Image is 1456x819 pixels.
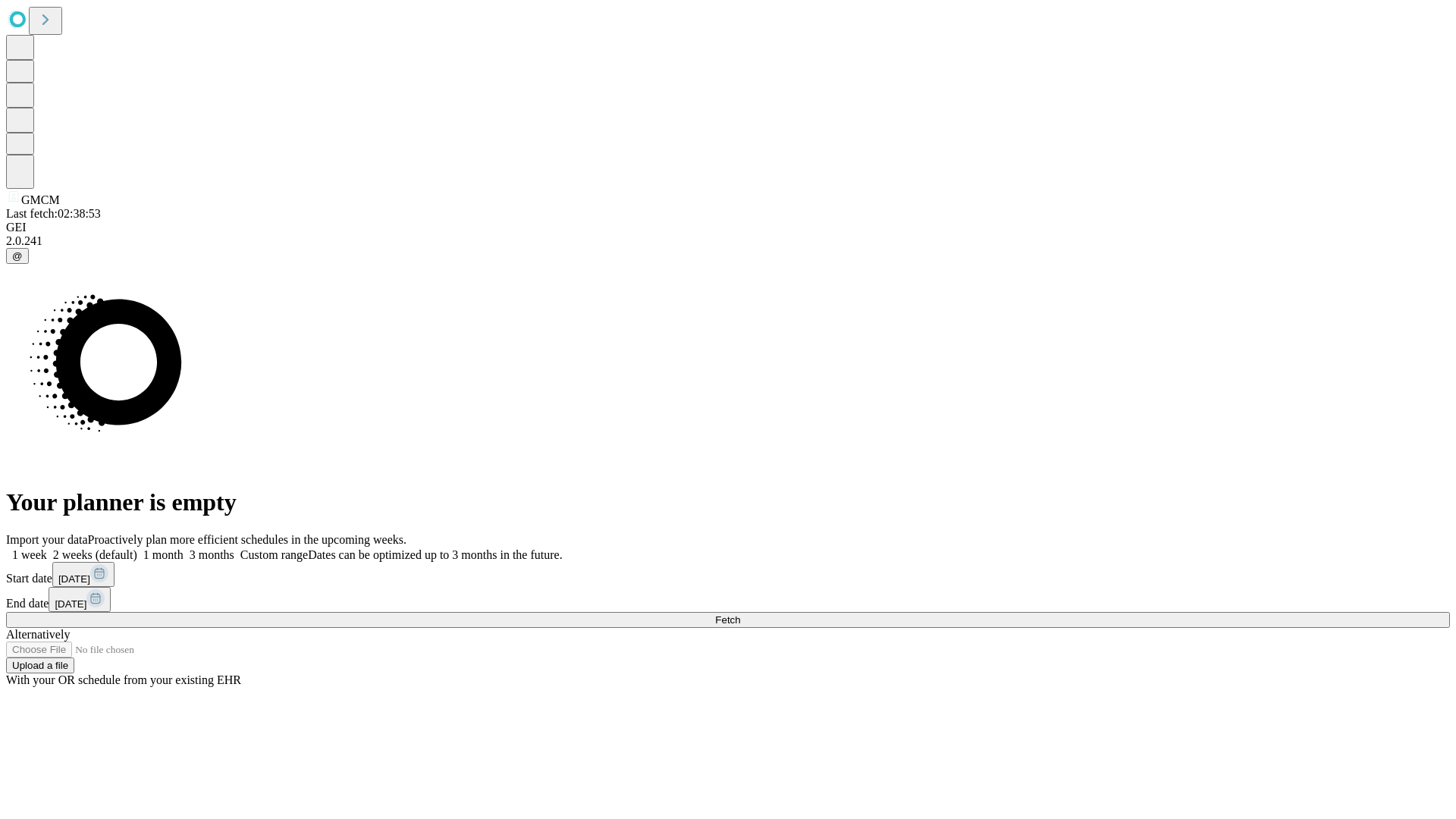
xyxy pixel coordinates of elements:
[6,673,241,686] span: With your OR schedule from your existing EHR
[88,533,406,546] span: Proactively plan more efficient schedules in the upcoming weeks.
[55,598,86,610] span: [DATE]
[12,250,23,262] span: @
[6,587,1450,612] div: End date
[6,248,29,264] button: @
[6,221,1450,234] div: GEI
[52,562,115,587] button: [DATE]
[12,548,47,561] span: 1 week
[6,533,88,546] span: Import your data
[715,614,740,626] span: Fetch
[49,587,111,612] button: [DATE]
[190,548,234,561] span: 3 months
[6,488,1450,516] h1: Your planner is empty
[308,548,562,561] span: Dates can be optimized up to 3 months in the future.
[6,657,74,673] button: Upload a file
[6,207,101,220] span: Last fetch: 02:38:53
[6,612,1450,628] button: Fetch
[6,628,70,641] span: Alternatively
[21,193,60,206] span: GMCM
[53,548,137,561] span: 2 weeks (default)
[143,548,184,561] span: 1 month
[240,548,308,561] span: Custom range
[6,562,1450,587] div: Start date
[6,234,1450,248] div: 2.0.241
[58,573,90,585] span: [DATE]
